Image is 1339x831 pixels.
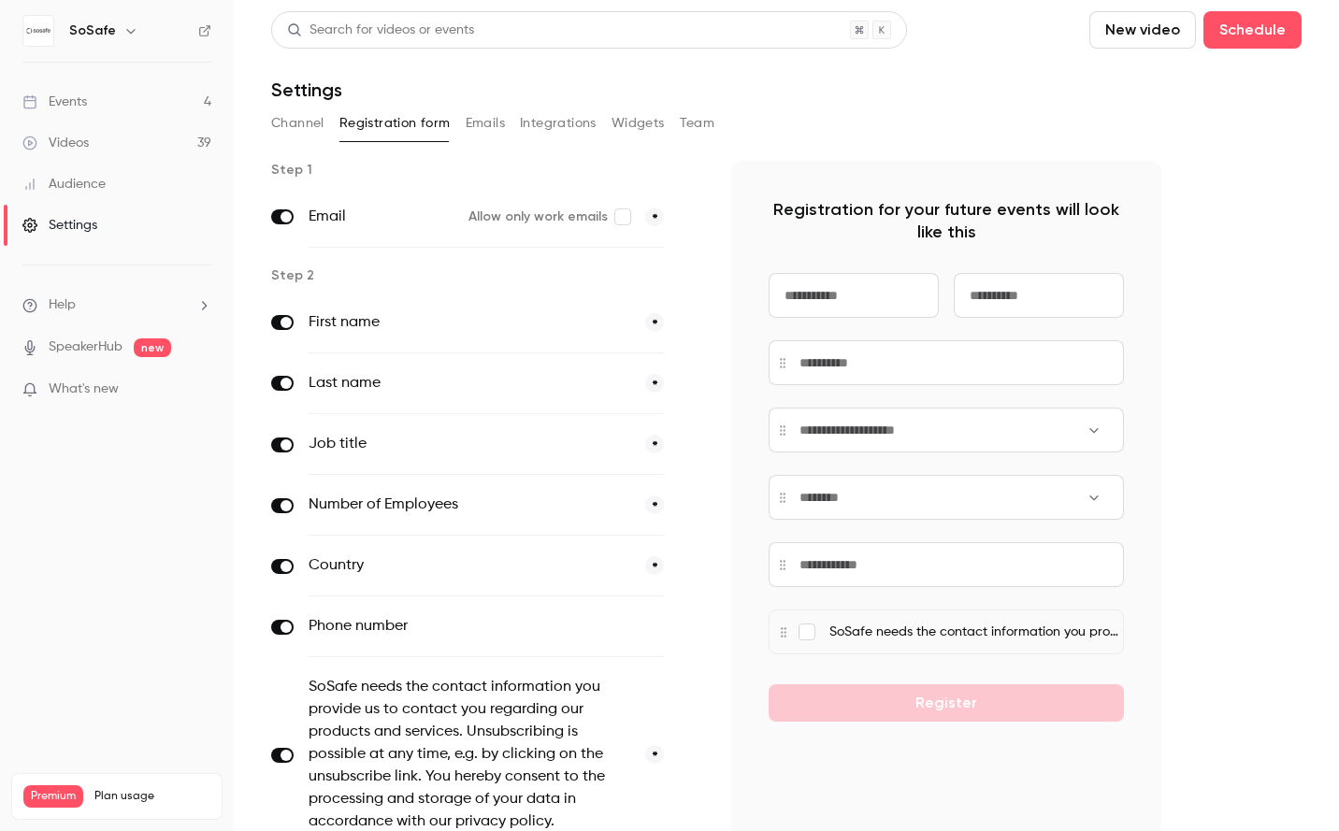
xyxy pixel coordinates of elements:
[271,266,701,285] p: Step 2
[22,295,211,315] li: help-dropdown-opener
[49,380,119,399] span: What's new
[309,433,630,455] label: Job title
[612,108,665,138] button: Widgets
[189,381,211,398] iframe: Noticeable Trigger
[309,615,586,638] label: Phone number
[23,16,53,46] img: SoSafe
[69,21,116,40] h6: SoSafe
[1089,11,1196,49] button: New video
[134,338,171,357] span: new
[94,789,210,804] span: Plan usage
[466,108,505,138] button: Emails
[22,216,97,235] div: Settings
[22,93,87,111] div: Events
[49,337,122,357] a: SpeakerHub
[271,108,324,138] button: Channel
[680,108,715,138] button: Team
[271,161,701,179] p: Step 1
[520,108,597,138] button: Integrations
[1203,11,1302,49] button: Schedule
[271,79,342,101] h1: Settings
[22,134,89,152] div: Videos
[287,21,474,40] div: Search for videos or events
[22,175,106,193] div: Audience
[309,206,454,228] label: Email
[339,108,451,138] button: Registration form
[829,623,1123,642] p: SoSafe needs the contact information you provide us to contact you regarding our products and ser...
[49,295,76,315] span: Help
[309,494,630,516] label: Number of Employees
[309,372,630,394] label: Last name
[468,208,630,226] label: Allow only work emails
[769,198,1124,243] p: Registration for your future events will look like this
[23,785,83,808] span: Premium
[309,311,630,334] label: First name
[309,554,630,577] label: Country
